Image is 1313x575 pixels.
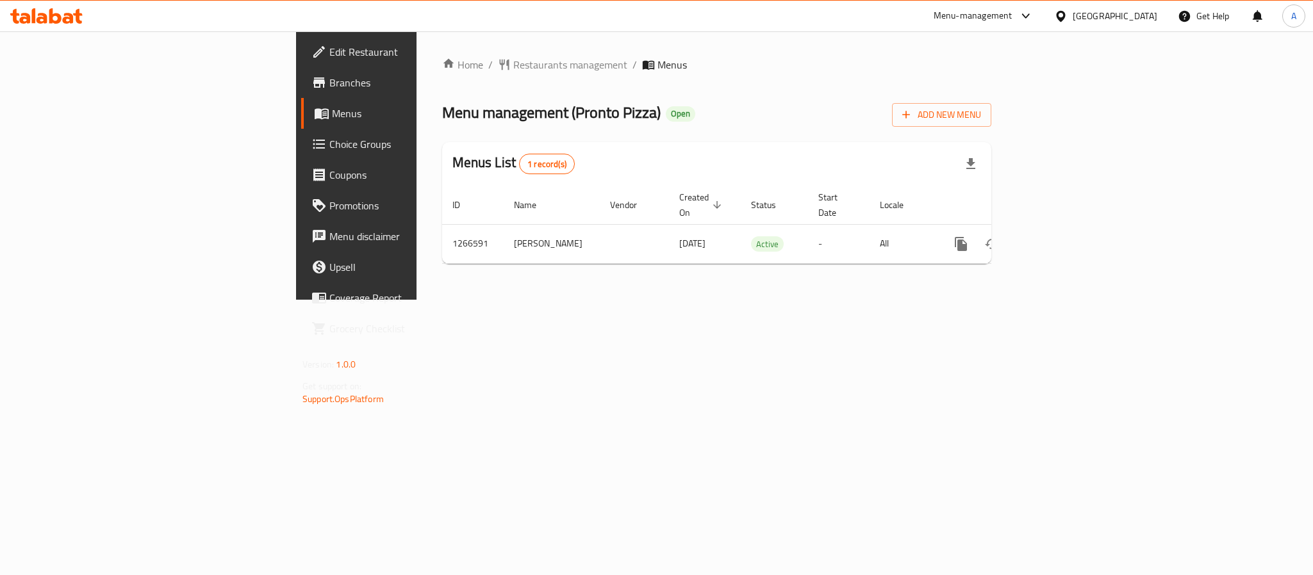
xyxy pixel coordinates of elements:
[302,391,384,407] a: Support.OpsPlatform
[301,67,515,98] a: Branches
[880,197,920,213] span: Locale
[936,186,1079,225] th: Actions
[302,378,361,394] span: Get support on:
[632,57,637,72] li: /
[657,57,687,72] span: Menus
[301,221,515,252] a: Menu disclaimer
[336,356,356,373] span: 1.0.0
[934,8,1012,24] div: Menu-management
[514,197,553,213] span: Name
[329,259,505,275] span: Upsell
[329,229,505,244] span: Menu disclaimer
[955,149,986,179] div: Export file
[520,158,574,170] span: 1 record(s)
[329,136,505,152] span: Choice Groups
[902,107,981,123] span: Add New Menu
[301,159,515,190] a: Coupons
[452,153,575,174] h2: Menus List
[751,237,784,252] span: Active
[452,197,477,213] span: ID
[1073,9,1157,23] div: [GEOGRAPHIC_DATA]
[442,186,1079,264] table: enhanced table
[751,197,793,213] span: Status
[301,313,515,344] a: Grocery Checklist
[513,57,627,72] span: Restaurants management
[666,106,695,122] div: Open
[301,98,515,129] a: Menus
[679,190,725,220] span: Created On
[498,57,627,72] a: Restaurants management
[301,36,515,67] a: Edit Restaurant
[504,224,600,263] td: [PERSON_NAME]
[329,167,505,182] span: Coupons
[301,282,515,313] a: Coverage Report
[442,57,991,72] nav: breadcrumb
[818,190,854,220] span: Start Date
[519,154,575,174] div: Total records count
[808,224,870,263] td: -
[329,290,505,305] span: Coverage Report
[302,356,334,373] span: Version:
[1291,9,1296,23] span: A
[946,229,977,259] button: more
[892,103,991,127] button: Add New Menu
[301,129,515,159] a: Choice Groups
[329,44,505,60] span: Edit Restaurant
[751,236,784,252] div: Active
[442,98,661,127] span: Menu management ( Pronto Pizza )
[679,235,706,252] span: [DATE]
[301,252,515,282] a: Upsell
[870,224,936,263] td: All
[610,197,654,213] span: Vendor
[301,190,515,221] a: Promotions
[329,321,505,336] span: Grocery Checklist
[332,106,505,121] span: Menus
[329,198,505,213] span: Promotions
[329,75,505,90] span: Branches
[666,108,695,119] span: Open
